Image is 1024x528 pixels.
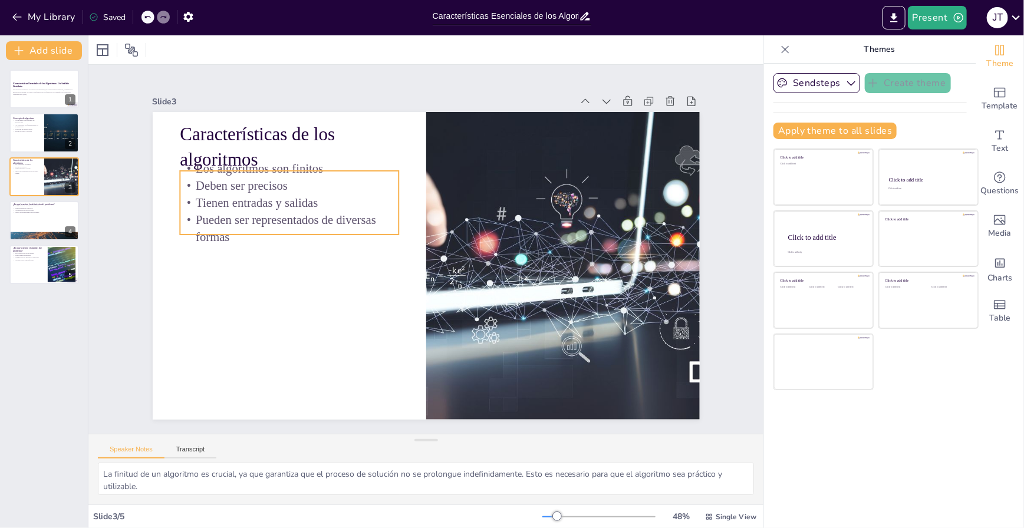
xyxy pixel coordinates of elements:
div: Change the overall theme [976,35,1023,78]
button: J T [987,6,1008,29]
div: Click to add title [781,156,865,160]
span: Theme [986,57,1013,70]
span: Media [989,227,1012,240]
p: Pueden ser representados de diversas formas [450,108,647,264]
div: 3 [65,182,75,193]
p: Un algoritmo es un conjunto de instrucciones [13,119,41,123]
div: Click to add title [781,279,865,283]
p: Evaluación de soluciones [13,254,44,256]
p: Deben ser precisos [480,149,667,291]
p: Facilita la formulación de un algoritmo [13,212,75,214]
div: 1 [9,70,79,108]
div: 2 [65,138,75,149]
button: Apply theme to all slides [773,123,897,139]
input: Insert title [433,8,580,25]
div: Slide 3 [391,204,737,460]
span: Text [992,142,1008,155]
textarea: La finitud de un algoritmo es crucial, ya que garantiza que el proceso de solución no se prolongu... [98,463,754,495]
span: Template [982,100,1018,113]
p: Los algoritmos son finitos [13,163,41,166]
p: Themes [795,35,964,64]
div: Click to add title [885,279,970,283]
div: 1 [65,94,75,105]
div: 3 [9,157,79,196]
p: ¿En qué consiste la definición del problema? [13,203,75,206]
p: Generated with [URL] [13,93,75,95]
div: 48 % [667,511,696,522]
div: 4 [65,226,75,237]
span: Questions [981,184,1019,197]
p: Características de los algoritmos [13,159,41,165]
p: Los algoritmos son finitos [490,163,677,305]
button: Speaker Notes [98,445,164,458]
button: Sendsteps [773,73,860,93]
div: Add a table [976,290,1023,332]
div: 5 [65,270,75,280]
div: Click to add title [788,233,864,241]
p: Concepto de algoritmo [13,116,41,120]
div: Add ready made slides [976,78,1023,120]
p: Establecimiento de objetivos [13,207,75,210]
div: Slide 3 / 5 [93,511,542,522]
button: Add slide [6,41,82,60]
div: Click to add text [838,286,865,289]
span: Table [989,312,1010,325]
div: Add charts and graphs [976,247,1023,290]
p: ¿En qué consiste el análisis del problema? [13,246,44,253]
div: Click to add title [885,217,970,221]
span: Single View [716,512,756,522]
div: Click to add text [888,188,967,190]
span: Position [124,43,139,57]
button: Create theme [865,73,951,93]
span: Charts [987,272,1012,285]
p: Se aplican en diversas áreas [13,128,41,130]
button: My Library [9,8,80,27]
div: Click to add text [885,286,923,289]
button: Export to PowerPoint [883,6,906,29]
p: Identificación de la situación a resolver [13,205,75,207]
p: Esta presentación aborda el concepto de algoritmos, sus características esenciales, la definición... [13,89,75,93]
p: Vital para soluciones efectivas [13,259,44,261]
div: Click to add text [809,286,836,289]
strong: Características Esenciales de los Algoritmos: Un Análisis Detallado [13,82,69,88]
div: Click to add title [889,177,967,183]
div: Saved [89,12,126,23]
div: Add text boxes [976,120,1023,163]
button: Present [908,6,967,29]
div: Get real-time input from your audience [976,163,1023,205]
div: Add images, graphics, shapes or video [976,205,1023,247]
div: Click to add text [931,286,969,289]
div: Click to add text [781,286,807,289]
div: Layout [93,41,112,60]
div: 4 [9,201,79,240]
div: J T [987,7,1008,28]
div: 5 [9,245,79,284]
p: Características de los algoritmos [493,167,700,336]
p: Tienen entradas y salidas [470,136,657,278]
p: Descomposición del problema [13,252,44,255]
p: Deben ser precisos [13,166,41,168]
div: Click to add body [788,251,862,253]
p: Tienen entradas y salidas [13,168,41,170]
div: 2 [9,113,79,152]
button: Transcript [164,445,217,458]
p: Identificación de patrones y relaciones [13,256,44,259]
p: Los algoritmos son fundamentales en programación [13,124,41,128]
p: Deben ser claros y precisos [13,130,41,133]
p: Pueden ser representados de diversas formas [13,170,41,174]
p: Consideración de restricciones [13,209,75,212]
div: Click to add text [781,163,865,166]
